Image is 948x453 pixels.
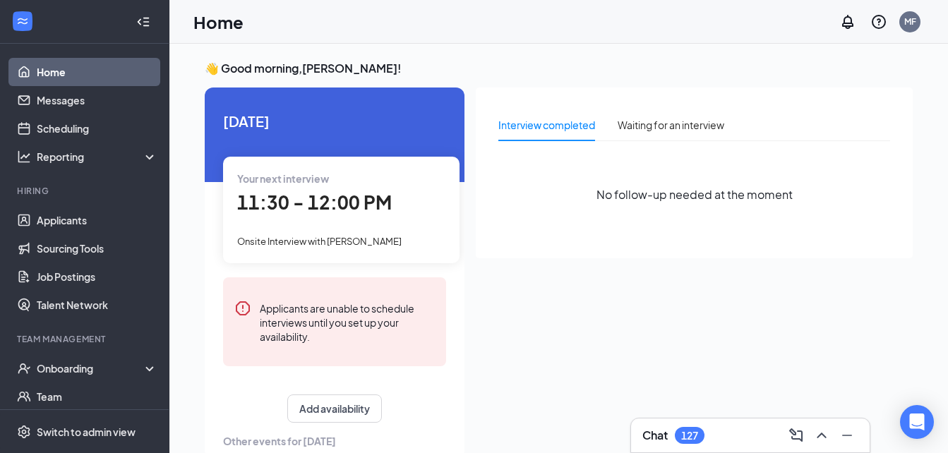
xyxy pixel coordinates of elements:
a: Sourcing Tools [37,234,157,262]
a: Scheduling [37,114,157,143]
div: Reporting [37,150,158,164]
div: Onboarding [37,361,145,375]
div: MF [904,16,916,28]
a: Applicants [37,206,157,234]
button: ChevronUp [810,424,833,447]
svg: Notifications [839,13,856,30]
div: Interview completed [498,117,595,133]
div: 127 [681,430,698,442]
h3: Chat [642,428,668,443]
svg: Collapse [136,15,150,29]
svg: ChevronUp [813,427,830,444]
svg: UserCheck [17,361,31,375]
div: Waiting for an interview [618,117,724,133]
svg: WorkstreamLogo [16,14,30,28]
a: Messages [37,86,157,114]
div: Hiring [17,185,155,197]
span: Your next interview [237,172,329,185]
div: Open Intercom Messenger [900,405,934,439]
svg: Minimize [839,427,856,444]
a: Team [37,382,157,411]
span: 11:30 - 12:00 PM [237,191,392,214]
span: No follow-up needed at the moment [596,186,793,203]
svg: Analysis [17,150,31,164]
div: Applicants are unable to schedule interviews until you set up your availability. [260,300,435,344]
span: Onsite Interview with [PERSON_NAME] [237,236,402,247]
div: Switch to admin view [37,425,136,439]
span: [DATE] [223,110,446,132]
svg: QuestionInfo [870,13,887,30]
h3: 👋 Good morning, [PERSON_NAME] ! [205,61,913,76]
h1: Home [193,10,244,34]
svg: Settings [17,425,31,439]
a: Job Postings [37,262,157,291]
a: Talent Network [37,291,157,319]
span: Other events for [DATE] [223,433,446,449]
button: Add availability [287,394,382,423]
button: ComposeMessage [785,424,808,447]
svg: ComposeMessage [788,427,805,444]
svg: Error [234,300,251,317]
a: Home [37,58,157,86]
div: Team Management [17,333,155,345]
button: Minimize [836,424,858,447]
